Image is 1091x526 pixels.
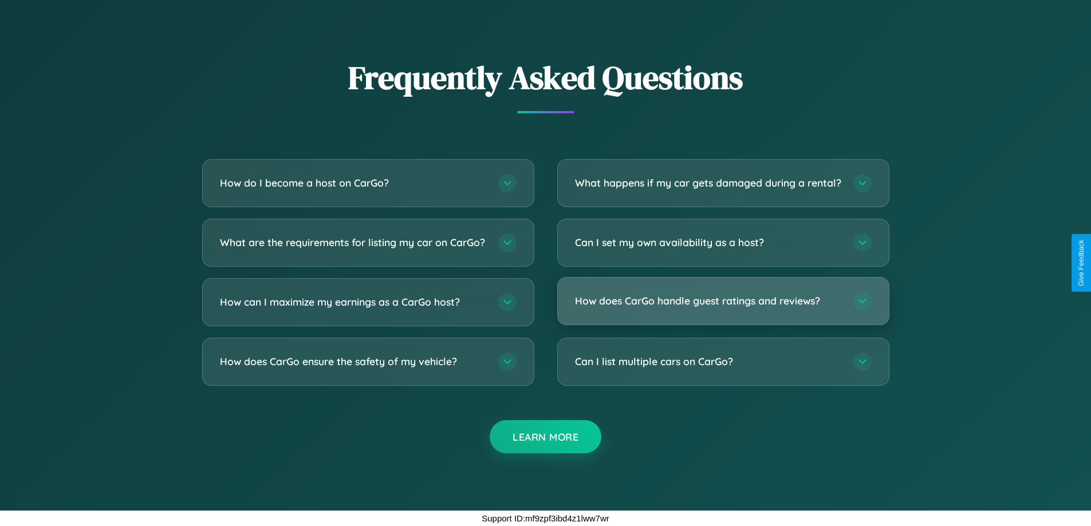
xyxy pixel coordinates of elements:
[220,235,487,250] h3: What are the requirements for listing my car on CarGo?
[482,511,609,526] p: Support ID: mf9zpf3ibd4z1lww7wr
[575,176,842,190] h3: What happens if my car gets damaged during a rental?
[220,176,487,190] h3: How do I become a host on CarGo?
[1077,240,1085,286] div: Give Feedback
[202,56,889,100] h2: Frequently Asked Questions
[575,294,842,308] h3: How does CarGo handle guest ratings and reviews?
[220,354,487,369] h3: How does CarGo ensure the safety of my vehicle?
[575,235,842,250] h3: Can I set my own availability as a host?
[490,420,601,453] button: Learn More
[220,295,487,309] h3: How can I maximize my earnings as a CarGo host?
[575,354,842,369] h3: Can I list multiple cars on CarGo?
